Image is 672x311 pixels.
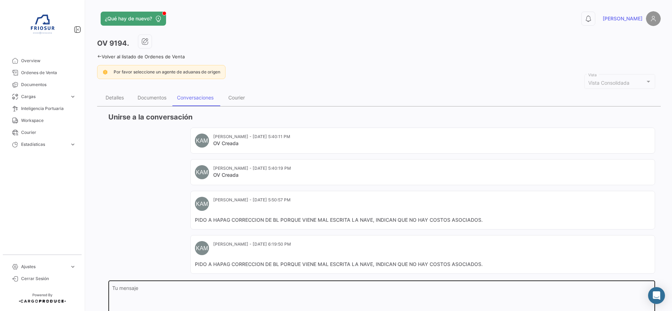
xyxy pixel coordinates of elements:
[114,69,220,74] span: Por favor seleccione un agente de aduanas de origen
[6,67,79,79] a: Ordenes de Venta
[6,103,79,115] a: Inteligencia Portuaria
[21,93,67,100] span: Cargas
[21,58,76,64] span: Overview
[21,141,67,148] span: Estadísticas
[21,105,76,112] span: Inteligencia Portuaria
[213,134,290,140] mat-card-subtitle: [PERSON_NAME] - [DATE] 5:40:11 PM
[21,276,76,282] span: Cerrar Sesión
[6,55,79,67] a: Overview
[70,93,76,100] span: expand_more
[195,134,209,148] div: KAM
[70,141,76,148] span: expand_more
[21,264,67,270] span: Ajustes
[25,8,60,44] img: 6ea6c92c-e42a-4aa8-800a-31a9cab4b7b0.jpg
[21,117,76,124] span: Workspace
[21,129,76,136] span: Courier
[588,80,629,86] span: Vista Consolidada
[138,95,166,101] div: Documentos
[195,241,209,255] div: KAM
[213,165,291,171] mat-card-subtitle: [PERSON_NAME] - [DATE] 5:40:19 PM
[213,241,291,247] mat-card-subtitle: [PERSON_NAME] - [DATE] 6:19:50 PM
[97,38,129,48] h3: OV 9194.
[195,165,209,179] div: KAM
[21,82,76,88] span: Documentos
[195,197,209,211] div: KAM
[6,127,79,138] a: Courier
[195,216,651,223] mat-card-content: PIDO A HAPAG CORRECCION DE BL PORQUE VIENE MAL ESCRITA LA NAVE, INDICAN QUE NO HAY COSTOS ASOCIADOS.
[106,95,124,101] div: Detalles
[213,197,291,203] mat-card-subtitle: [PERSON_NAME] - [DATE] 5:50:57 PM
[6,115,79,127] a: Workspace
[105,15,152,22] span: ¿Qué hay de nuevo?
[108,112,655,122] h3: Unirse a la conversación
[177,95,214,101] div: Conversaciones
[195,261,651,268] mat-card-content: PIDO A HAPAG CORRECCION DE BL PORQUE VIENE MAL ESCRITA LA NAVE, INDICAN QUE NO HAY COSTOS ASOCIADOS.
[603,15,642,22] span: [PERSON_NAME]
[213,171,291,179] mat-card-title: OV Creada
[648,287,665,304] div: Abrir Intercom Messenger
[70,264,76,270] span: expand_more
[228,95,245,101] div: Courier
[646,11,661,26] img: placeholder-user.png
[213,140,290,147] mat-card-title: OV Creada
[21,70,76,76] span: Ordenes de Venta
[97,54,185,59] a: Volver al listado de Ordenes de Venta
[6,79,79,91] a: Documentos
[101,12,166,26] button: ¿Qué hay de nuevo?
